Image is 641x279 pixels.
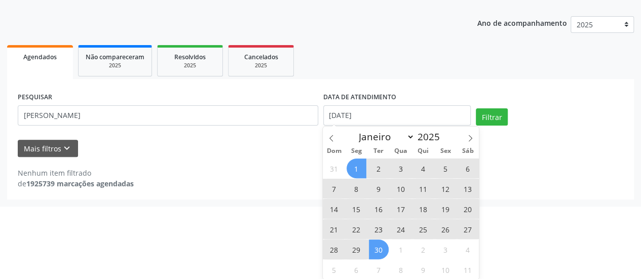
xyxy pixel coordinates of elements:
span: Resolvidos [174,53,206,61]
span: Setembro 16, 2025 [369,199,389,219]
span: Qua [390,148,412,154]
span: Setembro 29, 2025 [347,240,366,259]
button: Mais filtroskeyboard_arrow_down [18,140,78,157]
span: Setembro 24, 2025 [391,219,411,239]
span: Setembro 19, 2025 [436,199,456,219]
span: Ter [367,148,390,154]
span: Setembro 28, 2025 [324,240,344,259]
div: de [18,178,134,189]
span: Setembro 15, 2025 [347,199,366,219]
span: Setembro 17, 2025 [391,199,411,219]
span: Setembro 25, 2025 [413,219,433,239]
span: Outubro 4, 2025 [458,240,478,259]
div: 2025 [236,62,286,69]
span: Setembro 2, 2025 [369,158,389,178]
span: Setembro 10, 2025 [391,179,411,198]
p: Ano de acompanhamento [477,16,567,29]
span: Setembro 23, 2025 [369,219,389,239]
span: Outubro 1, 2025 [391,240,411,259]
span: Agosto 31, 2025 [324,158,344,178]
button: Filtrar [476,108,508,126]
span: Setembro 7, 2025 [324,179,344,198]
span: Outubro 3, 2025 [436,240,456,259]
span: Setembro 3, 2025 [391,158,411,178]
span: Setembro 22, 2025 [347,219,366,239]
span: Setembro 1, 2025 [347,158,366,178]
i: keyboard_arrow_down [61,143,72,154]
span: Setembro 27, 2025 [458,219,478,239]
span: Setembro 13, 2025 [458,179,478,198]
span: Setembro 6, 2025 [458,158,478,178]
span: Sáb [457,148,479,154]
span: Setembro 20, 2025 [458,199,478,219]
span: Seg [345,148,367,154]
span: Setembro 26, 2025 [436,219,456,239]
span: Agendados [23,53,57,61]
span: Setembro 30, 2025 [369,240,389,259]
span: Setembro 14, 2025 [324,199,344,219]
span: Setembro 9, 2025 [369,179,389,198]
label: PESQUISAR [18,90,52,105]
span: Setembro 18, 2025 [413,199,433,219]
strong: 1925739 marcações agendadas [26,179,134,188]
span: Dom [323,148,345,154]
span: Não compareceram [86,53,144,61]
div: 2025 [86,62,144,69]
label: DATA DE ATENDIMENTO [323,90,396,105]
span: Setembro 8, 2025 [347,179,366,198]
span: Setembro 21, 2025 [324,219,344,239]
input: Year [414,130,448,143]
div: 2025 [165,62,215,69]
span: Sex [434,148,457,154]
input: Selecione um intervalo [323,105,471,126]
span: Setembro 5, 2025 [436,158,456,178]
span: Outubro 2, 2025 [413,240,433,259]
span: Cancelados [244,53,278,61]
div: Nenhum item filtrado [18,168,134,178]
span: Setembro 11, 2025 [413,179,433,198]
select: Month [354,130,415,144]
span: Qui [412,148,434,154]
span: Setembro 12, 2025 [436,179,456,198]
input: Nome, código do beneficiário ou CPF [18,105,318,126]
span: Setembro 4, 2025 [413,158,433,178]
